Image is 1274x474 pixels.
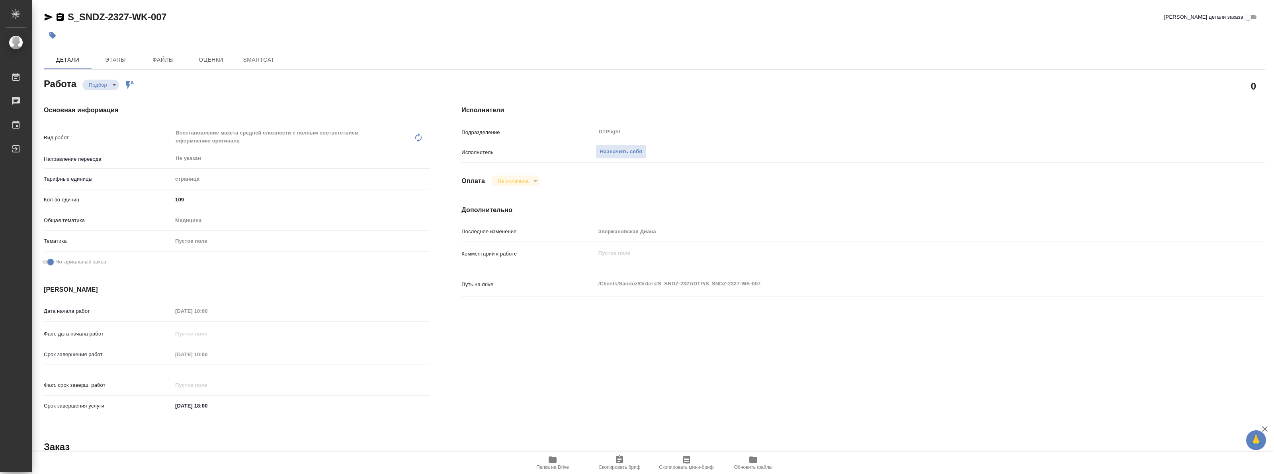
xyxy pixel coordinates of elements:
[659,464,713,470] span: Скопировать мини-бриф
[240,55,278,65] span: SmartCat
[596,145,647,159] button: Назначить себя
[598,464,640,470] span: Скопировать бриф
[1246,430,1266,450] button: 🙏
[172,328,242,339] input: Пустое поле
[461,129,595,137] p: Подразделение
[44,134,172,142] p: Вид работ
[1251,79,1256,93] h2: 0
[734,464,773,470] span: Обновить файлы
[461,148,595,156] p: Исполнитель
[175,237,420,245] div: Пустое поле
[461,105,1265,115] h4: Исполнители
[44,12,53,22] button: Скопировать ссылку для ЯМессенджера
[461,281,595,289] p: Путь на drive
[172,349,242,360] input: Пустое поле
[172,400,242,412] input: ✎ Введи что-нибудь
[1249,432,1263,449] span: 🙏
[495,178,531,184] button: Не оплачена
[44,105,430,115] h4: Основная информация
[1164,13,1243,21] span: [PERSON_NAME] детали заказа
[172,379,242,391] input: Пустое поле
[96,55,135,65] span: Этапы
[192,55,230,65] span: Оценки
[44,441,70,453] h2: Заказ
[491,176,540,186] div: Подбор
[44,330,172,338] p: Факт. дата начала работ
[68,12,166,22] a: S_SNDZ-2327-WK-007
[44,351,172,359] p: Срок завершения работ
[172,305,242,317] input: Пустое поле
[44,237,172,245] p: Тематика
[653,452,720,474] button: Скопировать мини-бриф
[720,452,787,474] button: Обновить файлы
[172,172,430,186] div: страница
[461,228,595,236] p: Последнее изменение
[44,217,172,224] p: Общая тематика
[44,196,172,204] p: Кол-во единиц
[461,205,1265,215] h4: Дополнительно
[536,464,569,470] span: Папка на Drive
[596,226,1198,237] input: Пустое поле
[55,258,106,266] span: Нотариальный заказ
[172,234,430,248] div: Пустое поле
[44,175,172,183] p: Тарифные единицы
[44,402,172,410] p: Срок завершения услуги
[461,250,595,258] p: Комментарий к работе
[600,147,642,156] span: Назначить себя
[172,214,430,227] div: Медицина
[461,176,485,186] h4: Оплата
[44,307,172,315] p: Дата начала работ
[586,452,653,474] button: Скопировать бриф
[172,194,430,205] input: ✎ Введи что-нибудь
[55,12,65,22] button: Скопировать ссылку
[44,285,430,295] h4: [PERSON_NAME]
[519,452,586,474] button: Папка на Drive
[44,76,76,90] h2: Работа
[82,80,119,90] div: Подбор
[144,55,182,65] span: Файлы
[596,277,1198,291] textarea: /Clients/Sandoz/Orders/S_SNDZ-2327/DTP/S_SNDZ-2327-WK-007
[44,155,172,163] p: Направление перевода
[44,27,61,44] button: Добавить тэг
[86,82,109,88] button: Подбор
[44,381,172,389] p: Факт. срок заверш. работ
[49,55,87,65] span: Детали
